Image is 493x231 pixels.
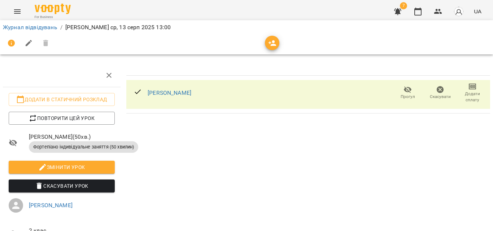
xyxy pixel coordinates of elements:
span: For Business [35,15,71,19]
button: Menu [9,3,26,20]
span: UA [474,8,481,15]
span: Скасувати Урок [14,182,109,190]
a: Журнал відвідувань [3,24,57,31]
span: Додати в статичний розклад [14,95,109,104]
button: Повторити цей урок [9,112,115,125]
a: [PERSON_NAME] [29,202,73,209]
button: Додати в статичний розклад [9,93,115,106]
span: Змінити урок [14,163,109,172]
a: [PERSON_NAME] [148,89,191,96]
button: Скасувати [424,83,457,103]
span: Фортепіано індивідуальне заняття (50 хвилин) [29,144,138,150]
button: Прогул [392,83,424,103]
li: / [60,23,62,32]
button: Додати сплату [456,83,489,103]
button: Скасувати Урок [9,179,115,192]
nav: breadcrumb [3,23,490,32]
button: UA [471,5,484,18]
span: Повторити цей урок [14,114,109,123]
span: 7 [400,2,407,9]
span: [PERSON_NAME] ( 50 хв. ) [29,133,115,141]
span: Скасувати [430,94,451,100]
p: [PERSON_NAME] ср, 13 серп 2025 13:00 [65,23,171,32]
button: Змінити урок [9,161,115,174]
span: Прогул [401,94,415,100]
img: Voopty Logo [35,4,71,14]
img: avatar_s.png [454,6,464,17]
span: Додати сплату [461,91,484,103]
